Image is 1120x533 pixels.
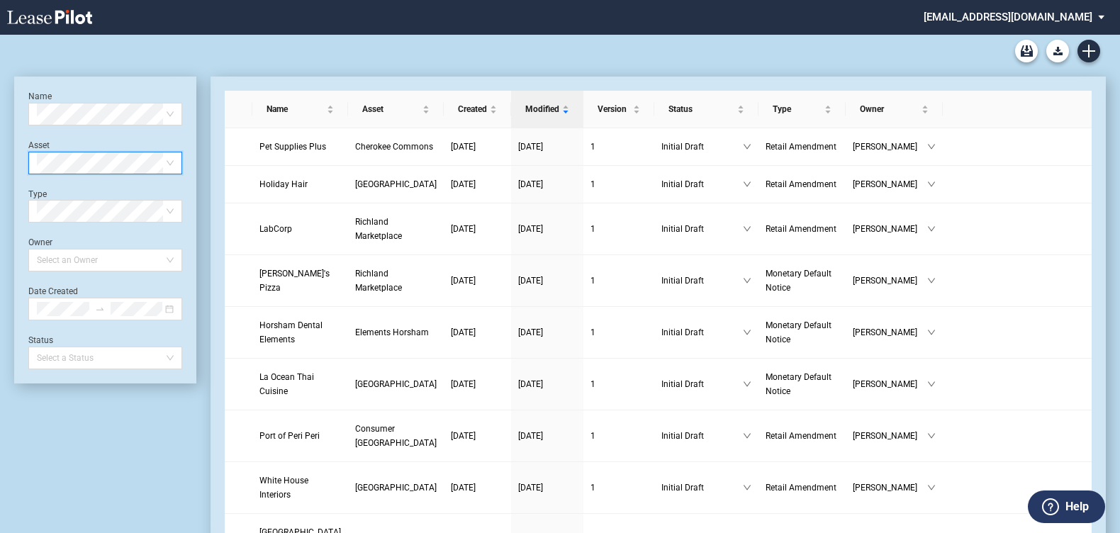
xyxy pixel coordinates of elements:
span: down [927,432,936,440]
span: down [927,276,936,285]
th: Asset [348,91,444,128]
span: Port of Peri Peri [259,431,320,441]
a: [PERSON_NAME]'s Pizza [259,266,341,295]
label: Name [28,91,52,101]
span: Monetary Default Notice [766,269,831,293]
span: [PERSON_NAME] [853,177,927,191]
label: Date Created [28,286,78,296]
span: Southgate Center [355,179,437,189]
span: Retail Amendment [766,431,836,441]
span: Type [773,102,822,116]
a: 1 [590,429,647,443]
th: Version [583,91,654,128]
span: Consumer Square West [355,424,437,448]
th: Name [252,91,348,128]
span: Brook Highland Shopping Center [355,483,437,493]
a: Richland Marketplace [355,215,437,243]
span: [DATE] [451,142,476,152]
button: Help [1028,490,1105,523]
label: Owner [28,237,52,247]
a: [DATE] [518,274,576,288]
span: Initial Draft [661,222,743,236]
a: 1 [590,177,647,191]
a: [DATE] [451,222,504,236]
span: LabCorp [259,224,292,234]
span: Name [267,102,324,116]
span: Initial Draft [661,325,743,340]
label: Help [1065,498,1089,516]
a: Monetary Default Notice [766,318,839,347]
a: Elements Horsham [355,325,437,340]
span: [PERSON_NAME] [853,325,927,340]
span: Retail Amendment [766,224,836,234]
span: [DATE] [518,327,543,337]
span: [DATE] [451,179,476,189]
span: Initial Draft [661,140,743,154]
a: [DATE] [518,222,576,236]
span: Holiday Hair [259,179,308,189]
span: 1 [590,276,595,286]
a: 1 [590,222,647,236]
a: [DATE] [451,429,504,443]
a: [DATE] [518,481,576,495]
span: [DATE] [518,483,543,493]
span: [PERSON_NAME] [853,222,927,236]
span: Frank's Pizza [259,269,330,293]
span: [DATE] [451,483,476,493]
span: 1 [590,483,595,493]
a: [DATE] [451,325,504,340]
label: Type [28,189,47,199]
span: [DATE] [518,179,543,189]
a: Richland Marketplace [355,266,437,295]
span: down [743,276,751,285]
span: Horsham Dental Elements [259,320,323,344]
span: down [927,225,936,233]
a: Monetary Default Notice [766,266,839,295]
a: Retail Amendment [766,429,839,443]
a: Port of Peri Peri [259,429,341,443]
button: Download Blank Form [1046,40,1069,62]
span: down [743,180,751,189]
span: [PERSON_NAME] [853,274,927,288]
span: Monetary Default Notice [766,372,831,396]
span: Richland Marketplace [355,269,402,293]
span: [DATE] [451,327,476,337]
span: [DATE] [451,379,476,389]
span: Monetary Default Notice [766,320,831,344]
span: Retail Amendment [766,483,836,493]
a: [DATE] [518,140,576,154]
a: Monetary Default Notice [766,370,839,398]
th: Owner [846,91,943,128]
span: Initial Draft [661,481,743,495]
a: Archive [1015,40,1038,62]
span: down [927,483,936,492]
label: Asset [28,140,50,150]
span: [PERSON_NAME] [853,429,927,443]
a: [DATE] [451,377,504,391]
span: [PERSON_NAME] [853,140,927,154]
span: Plaistow Center [355,379,437,389]
span: Version [598,102,630,116]
a: 1 [590,325,647,340]
span: Initial Draft [661,274,743,288]
a: [DATE] [518,429,576,443]
span: [DATE] [518,431,543,441]
th: Modified [511,91,583,128]
span: Retail Amendment [766,179,836,189]
a: 1 [590,377,647,391]
span: to [95,304,105,314]
span: [PERSON_NAME] [853,377,927,391]
span: down [743,380,751,388]
span: [DATE] [518,276,543,286]
span: 1 [590,224,595,234]
span: down [927,142,936,151]
span: 1 [590,179,595,189]
span: Modified [525,102,559,116]
a: Retail Amendment [766,140,839,154]
a: Holiday Hair [259,177,341,191]
a: [DATE] [518,377,576,391]
a: 1 [590,274,647,288]
a: 1 [590,481,647,495]
span: [DATE] [518,142,543,152]
a: [GEOGRAPHIC_DATA] [355,481,437,495]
